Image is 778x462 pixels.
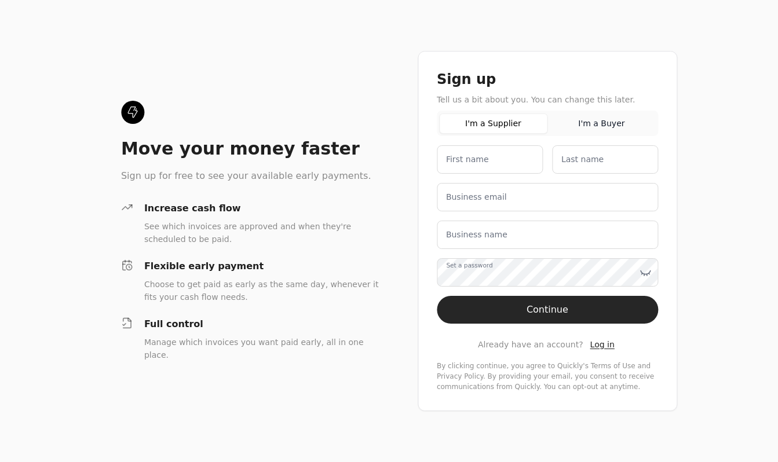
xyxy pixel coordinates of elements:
[590,339,615,351] a: Log in
[144,259,381,273] div: Flexible early payment
[547,113,656,134] button: I'm a Buyer
[590,340,615,349] span: Log in
[437,296,658,324] button: Continue
[446,229,507,241] label: Business name
[144,336,381,361] div: Manage which invoices you want paid early, all in one place.
[121,138,381,160] div: Move your money faster
[446,261,492,270] label: Set a password
[561,153,604,166] label: Last name
[437,372,483,380] a: privacy-policy
[591,362,635,370] a: terms-of-service
[446,191,507,203] label: Business email
[446,153,489,166] label: First name
[121,169,381,183] div: Sign up for free to see your available early payments.
[439,113,547,134] button: I'm a Supplier
[437,93,658,106] div: Tell us a bit about you. You can change this later.
[144,278,381,303] div: Choose to get paid as early as the same day, whenever it fits your cash flow needs.
[144,317,381,331] div: Full control
[588,338,617,351] button: Log in
[437,361,658,392] div: By clicking continue, you agree to Quickly's and . By providing your email, you consent to receiv...
[144,201,381,215] div: Increase cash flow
[478,339,583,351] span: Already have an account?
[144,220,381,245] div: See which invoices are approved and when they're scheduled to be paid.
[437,70,658,89] div: Sign up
